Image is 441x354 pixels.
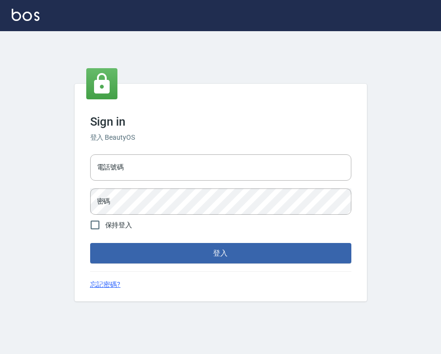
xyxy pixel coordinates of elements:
[90,115,351,129] h3: Sign in
[105,220,133,230] span: 保持登入
[12,9,39,21] img: Logo
[90,243,351,263] button: 登入
[90,132,351,143] h6: 登入 BeautyOS
[90,279,121,290] a: 忘記密碼?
